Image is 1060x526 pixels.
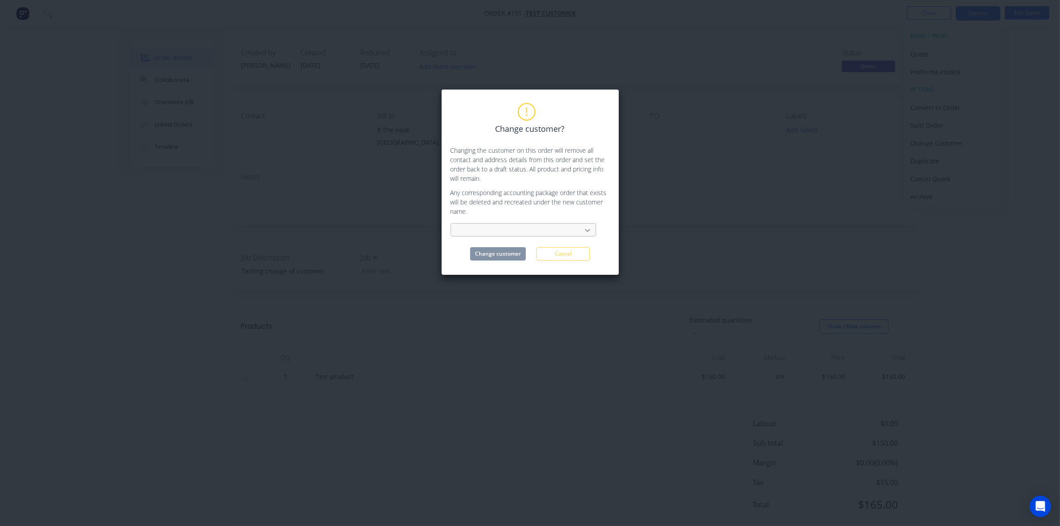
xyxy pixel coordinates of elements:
[470,247,526,261] button: Change customer
[536,247,590,261] button: Cancel
[451,188,610,216] p: Any corresponding accounting package order that exists will be deleted and recreated under the ne...
[1030,496,1051,517] div: Open Intercom Messenger
[451,146,610,183] p: Changing the customer on this order will remove all contact and address details from this order a...
[495,123,565,135] span: Change customer?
